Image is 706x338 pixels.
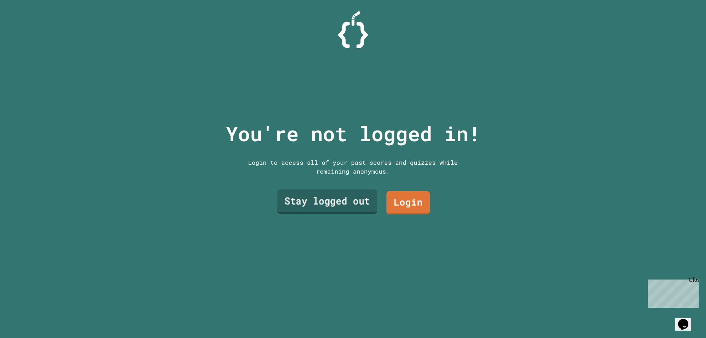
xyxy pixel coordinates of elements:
iframe: chat widget [675,309,699,331]
div: Login to access all of your past scores and quizzes while remaining anonymous. [243,158,463,176]
iframe: chat widget [645,277,699,308]
p: You're not logged in! [226,118,481,149]
a: Login [386,191,430,214]
a: Stay logged out [277,189,377,214]
div: Chat with us now!Close [3,3,51,47]
img: Logo.svg [338,11,368,48]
